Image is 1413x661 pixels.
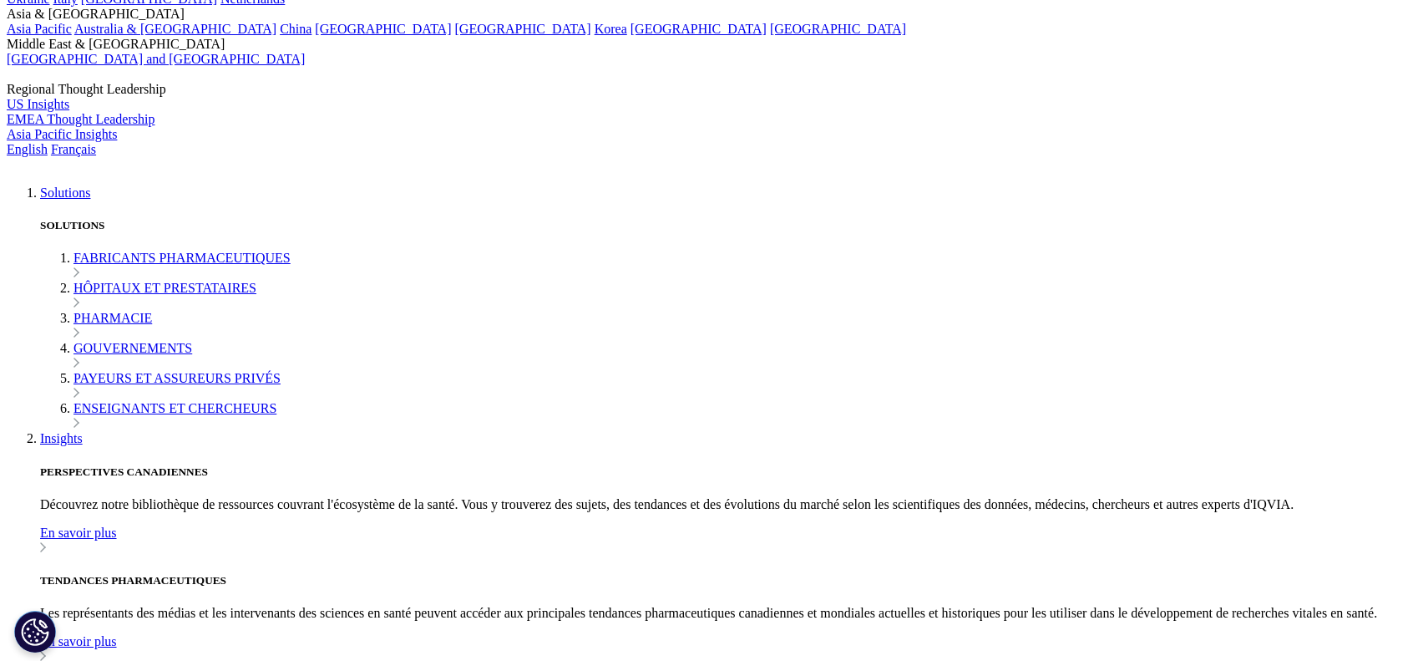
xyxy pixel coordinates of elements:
a: English [7,142,48,156]
a: GOUVERNEMENTS [73,341,192,355]
button: Cookies Settings [14,611,56,653]
h5: PERSPECTIVES CANADIENNES [40,465,1406,479]
a: US Insights [7,97,69,111]
a: PAYEURS ET ASSUREURS PRIVÉS [73,371,281,385]
a: HÔPITAUX ET PRESTATAIRES [73,281,256,295]
div: Regional Thought Leadership [7,82,1406,97]
h5: TENDANCES PHARMACEUTIQUES [40,574,1406,587]
a: [GEOGRAPHIC_DATA] [770,22,906,36]
h5: SOLUTIONS [40,219,1406,232]
a: Solutions [40,186,90,200]
a: ENSEIGNANTS ET CHERCHEURS [73,401,276,415]
p: Les représentants des médias et les intervenants des sciences en santé peuvent accéder aux princi... [40,606,1406,621]
a: EMEA Thought Leadership [7,112,154,126]
a: PHARMACIE [73,311,152,325]
a: [GEOGRAPHIC_DATA] [455,22,591,36]
div: Asia & [GEOGRAPHIC_DATA] [7,7,1406,22]
a: Australia & [GEOGRAPHIC_DATA] [74,22,276,36]
a: En savoir plus [40,526,1406,556]
a: China [280,22,311,36]
a: [GEOGRAPHIC_DATA] and [GEOGRAPHIC_DATA] [7,52,305,66]
div: Middle East & [GEOGRAPHIC_DATA] [7,37,1406,52]
a: FABRICANTS PHARMACEUTIQUES [73,251,291,265]
a: Insights [40,431,83,445]
a: Asia Pacific Insights [7,127,117,141]
p: Découvrez notre bibliothèque de ressources couvrant l'écosystème de la santé. Vous y trouverez de... [40,497,1406,512]
a: Korea [595,22,627,36]
a: Français [51,142,96,156]
a: [GEOGRAPHIC_DATA] [315,22,451,36]
a: [GEOGRAPHIC_DATA] [631,22,767,36]
a: Asia Pacific [7,22,72,36]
